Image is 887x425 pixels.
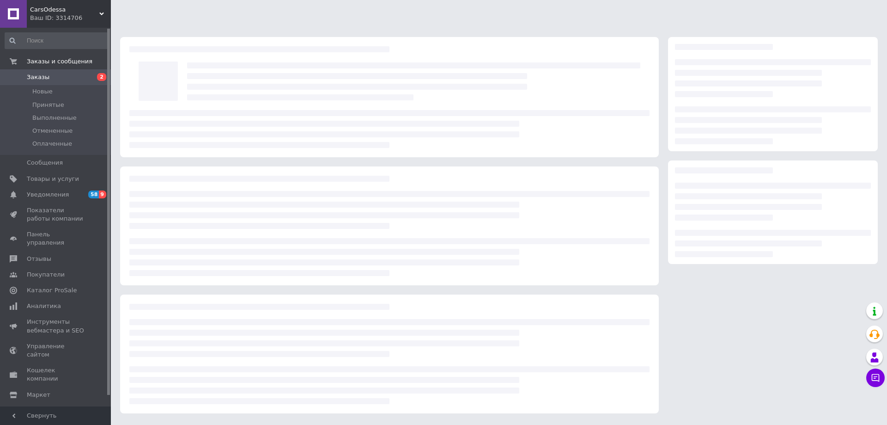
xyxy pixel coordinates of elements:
span: Покупатели [27,271,65,279]
span: Оплаченные [32,140,72,148]
span: Сообщения [27,159,63,167]
span: Отзывы [27,255,51,263]
span: Принятые [32,101,64,109]
span: 2 [97,73,106,81]
span: Новые [32,87,53,96]
span: Заказы [27,73,49,81]
span: Отмененные [32,127,73,135]
span: Показатели работы компании [27,206,85,223]
span: Выполненные [32,114,77,122]
span: 9 [99,191,106,198]
span: Заказы и сообщения [27,57,92,66]
span: Маркет [27,391,50,399]
span: Инструменты вебмастера и SEO [27,318,85,334]
span: 58 [88,191,99,198]
button: Чат с покупателем [866,369,885,387]
span: Управление сайтом [27,342,85,359]
span: Уведомления [27,191,69,199]
span: Аналитика [27,302,61,310]
span: Кошелек компании [27,366,85,383]
div: Ваш ID: 3314706 [30,14,111,22]
span: CarsOdessa [30,6,99,14]
input: Поиск [5,32,109,49]
span: Товары и услуги [27,175,79,183]
span: Каталог ProSale [27,286,77,295]
span: Панель управления [27,230,85,247]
